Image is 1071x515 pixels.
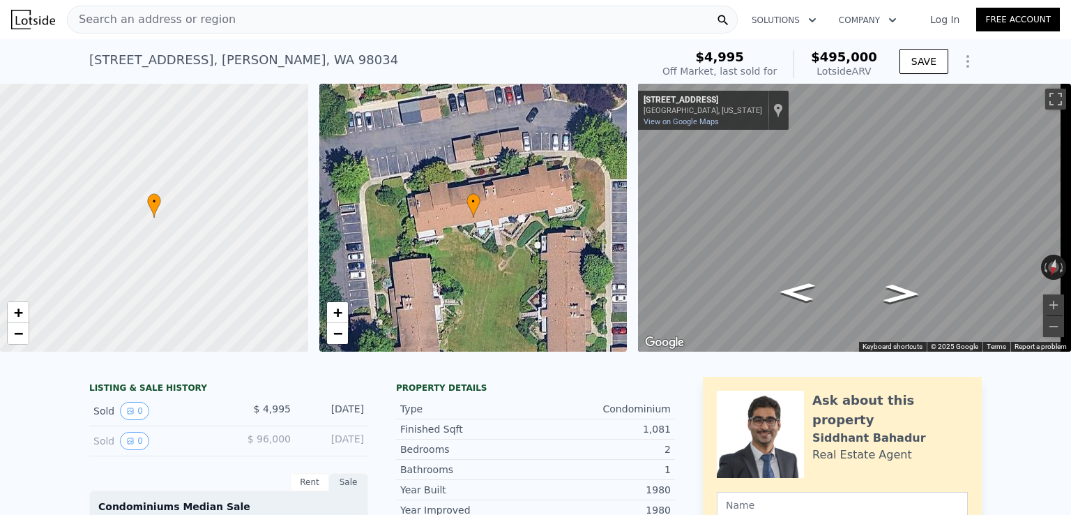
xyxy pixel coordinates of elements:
[811,50,877,64] span: $495,000
[302,432,364,450] div: [DATE]
[638,84,1071,352] div: Map
[396,382,675,394] div: Property details
[400,402,535,416] div: Type
[644,95,762,106] div: [STREET_ADDRESS]
[400,483,535,497] div: Year Built
[120,432,149,450] button: View historical data
[931,343,978,350] span: © 2025 Google
[644,117,719,126] a: View on Google Maps
[89,50,398,70] div: [STREET_ADDRESS] , [PERSON_NAME] , WA 98034
[868,280,935,307] path: Go West, NE 144th Ln
[535,463,671,477] div: 1
[93,402,218,420] div: Sold
[535,442,671,456] div: 2
[327,323,348,344] a: Zoom out
[812,430,926,447] div: Siddhant Bahadur
[68,11,236,28] span: Search an address or region
[290,473,329,491] div: Rent
[147,193,161,218] div: •
[913,13,976,27] a: Log In
[14,304,23,321] span: +
[1041,255,1049,280] button: Rotate counterclockwise
[1046,254,1062,281] button: Reset the view
[535,402,671,416] div: Condominium
[98,500,359,514] div: Condominiums Median Sale
[535,483,671,497] div: 1980
[773,103,783,118] a: Show location on map
[1043,294,1064,315] button: Zoom in
[695,50,743,64] span: $4,995
[327,302,348,323] a: Zoom in
[302,402,364,420] div: [DATE]
[863,342,922,352] button: Keyboard shortcuts
[954,47,982,75] button: Show Options
[400,422,535,436] div: Finished Sqft
[1043,316,1064,337] button: Zoom out
[899,49,948,74] button: SAVE
[14,324,23,342] span: −
[8,302,29,323] a: Zoom in
[120,402,149,420] button: View historical data
[740,8,828,33] button: Solutions
[400,442,535,456] div: Bedrooms
[976,8,1060,31] a: Free Account
[93,432,218,450] div: Sold
[8,323,29,344] a: Zoom out
[641,334,688,352] img: Google
[641,334,688,352] a: Open this area in Google Maps (opens a new window)
[400,463,535,477] div: Bathrooms
[147,195,161,208] span: •
[1045,89,1066,110] button: Toggle fullscreen view
[811,64,877,78] div: Lotside ARV
[11,10,55,29] img: Lotside
[254,403,291,415] span: $ 4,995
[644,106,762,115] div: [GEOGRAPHIC_DATA], [US_STATE]
[248,433,291,445] span: $ 96,000
[466,193,480,218] div: •
[329,473,368,491] div: Sale
[1059,255,1067,280] button: Rotate clockwise
[812,447,912,463] div: Real Estate Agent
[89,382,368,396] div: LISTING & SALE HISTORY
[333,324,342,342] span: −
[333,304,342,321] span: +
[638,84,1071,352] div: Street View
[812,391,968,430] div: Ask about this property
[764,278,830,306] path: Go East, NE 144th Ln
[1015,343,1067,350] a: Report a problem
[466,195,480,208] span: •
[828,8,908,33] button: Company
[987,343,1006,350] a: Terms (opens in new tab)
[662,64,777,78] div: Off Market, last sold for
[535,422,671,436] div: 1,081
